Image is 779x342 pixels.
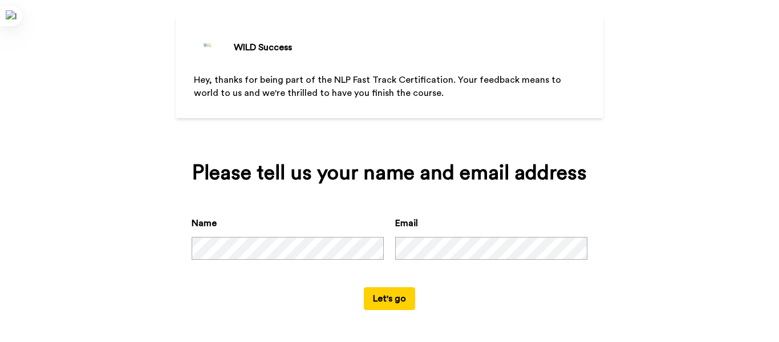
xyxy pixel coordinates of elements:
div: Please tell us your name and email address [192,162,587,184]
span: Hey, thanks for being part of the NLP Fast Track Certification. Your feedback means to world to u... [194,75,563,98]
div: WILD Success [234,41,292,54]
button: Let's go [364,287,415,310]
label: Email [395,216,418,230]
label: Name [192,216,217,230]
